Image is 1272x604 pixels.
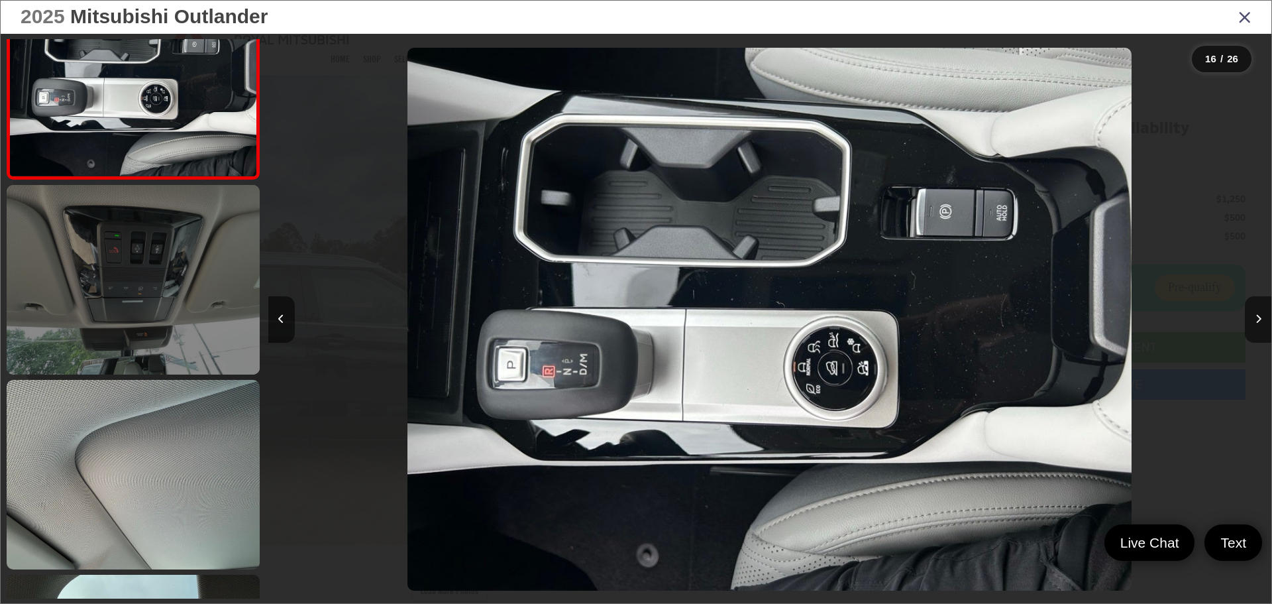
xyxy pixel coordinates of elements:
[1204,524,1262,561] a: Text
[1205,53,1216,64] span: 16
[21,5,65,27] span: 2025
[268,296,295,343] button: Previous image
[1114,534,1186,552] span: Live Chat
[70,5,268,27] span: Mitsubishi Outlander
[1238,8,1251,25] i: Close gallery
[407,48,1132,591] img: 2025 Mitsubishi Outlander Platinum Edition
[1219,54,1224,64] span: /
[1227,53,1238,64] span: 26
[1104,524,1195,561] a: Live Chat
[268,48,1271,591] div: 2025 Mitsubishi Outlander Platinum Edition 15
[1245,296,1271,343] button: Next image
[1214,534,1253,552] span: Text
